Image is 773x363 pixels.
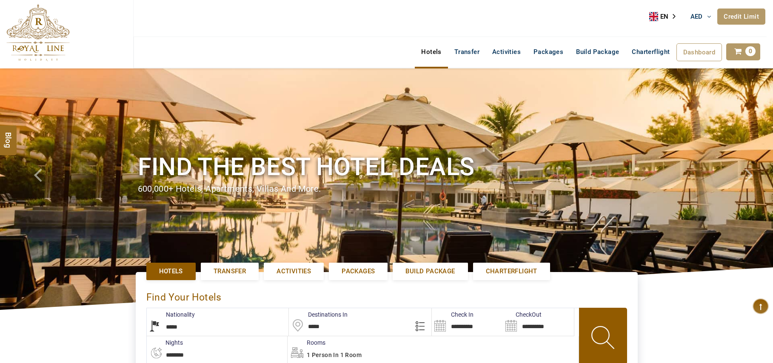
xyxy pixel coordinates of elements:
span: 0 [745,46,756,56]
aside: Language selected: English [649,10,682,23]
label: CheckOut [503,310,542,319]
a: Transfer [448,43,486,60]
input: Search [503,308,574,336]
span: Transfer [214,267,246,276]
a: 0 [726,43,760,60]
a: Packages [329,263,388,280]
a: Hotels [415,43,448,60]
span: Packages [342,267,375,276]
label: Destinations In [289,310,348,319]
a: Activities [264,263,324,280]
a: Charterflight [625,43,676,60]
span: Blog [3,132,14,139]
label: Nationality [147,310,195,319]
a: Build Package [570,43,625,60]
span: Charterflight [632,48,670,56]
span: AED [690,13,703,20]
a: Transfer [201,263,259,280]
h1: Find the best hotel deals [138,151,636,183]
input: Search [432,308,503,336]
a: Hotels [146,263,196,280]
div: 600,000+ hotels, apartments, villas and more. [138,183,636,195]
label: nights [146,338,183,347]
span: Activities [277,267,311,276]
a: Activities [486,43,527,60]
span: Build Package [405,267,455,276]
span: Dashboard [683,48,716,56]
a: Charterflight [473,263,550,280]
span: Charterflight [486,267,537,276]
div: Find Your Hotels [146,283,627,308]
span: Hotels [159,267,183,276]
a: EN [649,10,682,23]
a: Credit Limit [717,9,765,25]
label: Check In [432,310,473,319]
img: The Royal Line Holidays [6,4,70,61]
a: Packages [527,43,570,60]
a: Build Package [393,263,468,280]
div: Language [649,10,682,23]
span: 1 Person in 1 Room [307,352,362,358]
label: Rooms [288,338,325,347]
